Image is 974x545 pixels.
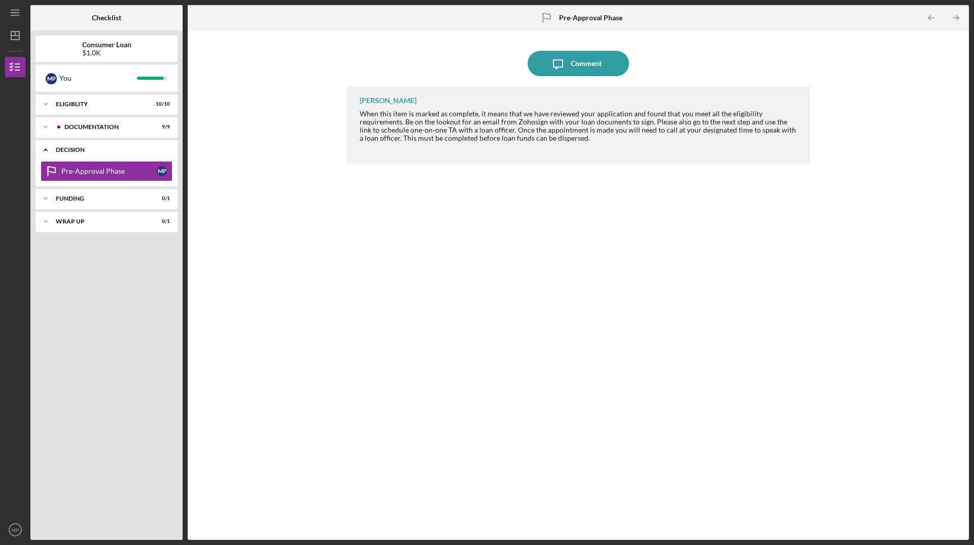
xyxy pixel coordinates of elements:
[152,124,170,130] div: 9 / 9
[59,70,137,87] div: You
[360,97,416,105] div: [PERSON_NAME]
[152,196,170,202] div: 0 / 1
[46,73,57,84] div: M P
[82,41,131,49] b: Consumer Loan
[61,167,157,175] div: Pre-Approval Phase
[82,49,131,57] div: $1.0K
[5,520,25,540] button: MP
[41,161,172,181] a: Pre-Approval PhaseMP
[559,14,622,22] b: Pre-Approval Phase
[56,218,145,225] div: Wrap up
[571,51,602,76] div: Comment
[64,124,145,130] div: Documentation
[56,196,145,202] div: Funding
[92,14,121,22] b: Checklist
[12,527,19,533] text: MP
[528,51,629,76] button: Comment
[56,101,145,107] div: Eligiblity
[56,147,165,153] div: Decision
[152,218,170,225] div: 0 / 1
[360,110,799,150] div: When this item is marked as complete, it means that we have reviewed your application and found t...
[157,166,167,176] div: M P
[152,101,170,107] div: 10 / 10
